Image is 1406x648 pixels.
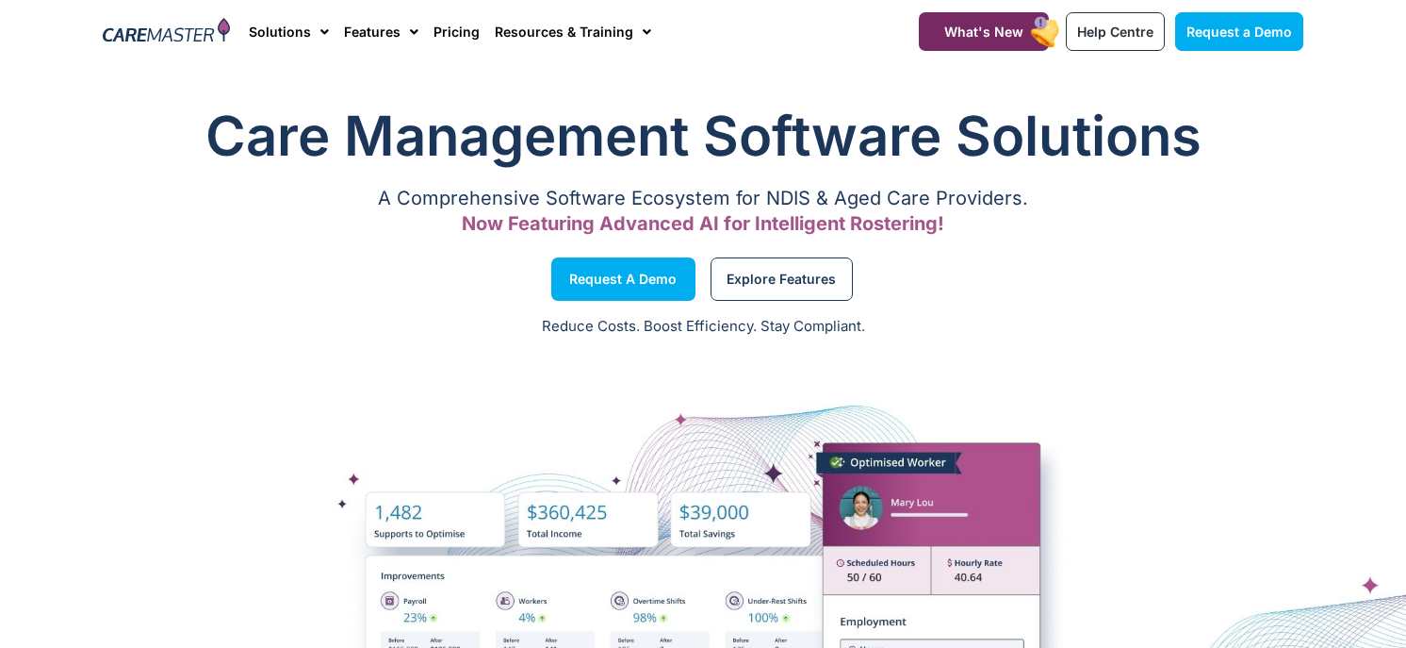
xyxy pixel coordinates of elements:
a: Request a Demo [551,258,695,301]
p: A Comprehensive Software Ecosystem for NDIS & Aged Care Providers. [103,192,1303,205]
span: Explore Features [727,274,836,284]
span: What's New [944,24,1023,40]
span: Request a Demo [1186,24,1292,40]
a: Request a Demo [1175,12,1303,51]
a: What's New [919,12,1049,51]
span: Help Centre [1077,24,1153,40]
span: Request a Demo [569,274,677,284]
p: Reduce Costs. Boost Efficiency. Stay Compliant. [11,316,1395,338]
h1: Care Management Software Solutions [103,98,1303,174]
img: CareMaster Logo [103,18,230,46]
a: Explore Features [711,258,853,301]
a: Help Centre [1066,12,1165,51]
span: Now Featuring Advanced AI for Intelligent Rostering! [462,212,944,235]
